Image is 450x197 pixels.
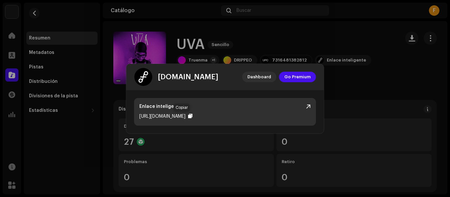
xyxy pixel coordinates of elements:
span: Dashboard [247,70,271,84]
span: Go Premium [284,70,311,84]
div: Enlace inteligente [139,103,182,110]
button: Go Premium [279,72,316,82]
div: [DOMAIN_NAME] [158,73,218,81]
div: [URL][DOMAIN_NAME] [139,112,185,120]
button: Dashboard [242,72,276,82]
